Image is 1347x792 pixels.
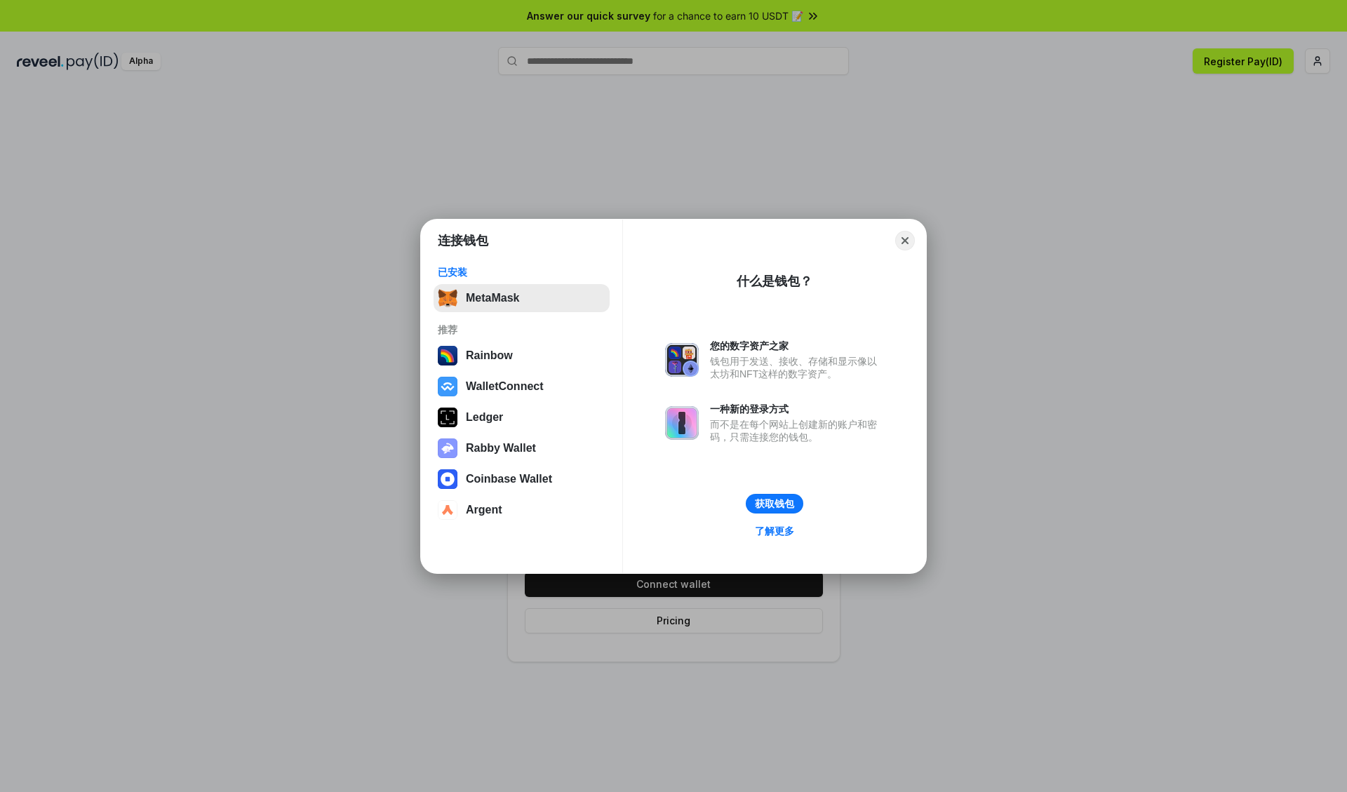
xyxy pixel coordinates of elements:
[434,496,610,524] button: Argent
[466,349,513,362] div: Rainbow
[434,342,610,370] button: Rainbow
[895,231,915,250] button: Close
[438,266,605,278] div: 已安装
[746,522,803,540] a: 了解更多
[710,403,884,415] div: 一种新的登录方式
[434,465,610,493] button: Coinbase Wallet
[434,434,610,462] button: Rabby Wallet
[466,411,503,424] div: Ledger
[438,438,457,458] img: svg+xml,%3Csvg%20xmlns%3D%22http%3A%2F%2Fwww.w3.org%2F2000%2Fsvg%22%20fill%3D%22none%22%20viewBox...
[438,346,457,365] img: svg+xml,%3Csvg%20width%3D%22120%22%20height%3D%22120%22%20viewBox%3D%220%200%20120%20120%22%20fil...
[710,418,884,443] div: 而不是在每个网站上创建新的账户和密码，只需连接您的钱包。
[710,355,884,380] div: 钱包用于发送、接收、存储和显示像以太坊和NFT这样的数字资产。
[434,284,610,312] button: MetaMask
[438,377,457,396] img: svg+xml,%3Csvg%20width%3D%2228%22%20height%3D%2228%22%20viewBox%3D%220%200%2028%2028%22%20fill%3D...
[438,288,457,308] img: svg+xml,%3Csvg%20fill%3D%22none%22%20height%3D%2233%22%20viewBox%3D%220%200%2035%2033%22%20width%...
[746,494,803,514] button: 获取钱包
[466,380,544,393] div: WalletConnect
[737,273,812,290] div: 什么是钱包？
[438,323,605,336] div: 推荐
[755,497,794,510] div: 获取钱包
[710,340,884,352] div: 您的数字资产之家
[466,473,552,485] div: Coinbase Wallet
[438,500,457,520] img: svg+xml,%3Csvg%20width%3D%2228%22%20height%3D%2228%22%20viewBox%3D%220%200%2028%2028%22%20fill%3D...
[466,504,502,516] div: Argent
[434,372,610,401] button: WalletConnect
[438,469,457,489] img: svg+xml,%3Csvg%20width%3D%2228%22%20height%3D%2228%22%20viewBox%3D%220%200%2028%2028%22%20fill%3D...
[434,403,610,431] button: Ledger
[438,408,457,427] img: svg+xml,%3Csvg%20xmlns%3D%22http%3A%2F%2Fwww.w3.org%2F2000%2Fsvg%22%20width%3D%2228%22%20height%3...
[438,232,488,249] h1: 连接钱包
[665,406,699,440] img: svg+xml,%3Csvg%20xmlns%3D%22http%3A%2F%2Fwww.w3.org%2F2000%2Fsvg%22%20fill%3D%22none%22%20viewBox...
[466,442,536,455] div: Rabby Wallet
[466,292,519,304] div: MetaMask
[665,343,699,377] img: svg+xml,%3Csvg%20xmlns%3D%22http%3A%2F%2Fwww.w3.org%2F2000%2Fsvg%22%20fill%3D%22none%22%20viewBox...
[755,525,794,537] div: 了解更多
